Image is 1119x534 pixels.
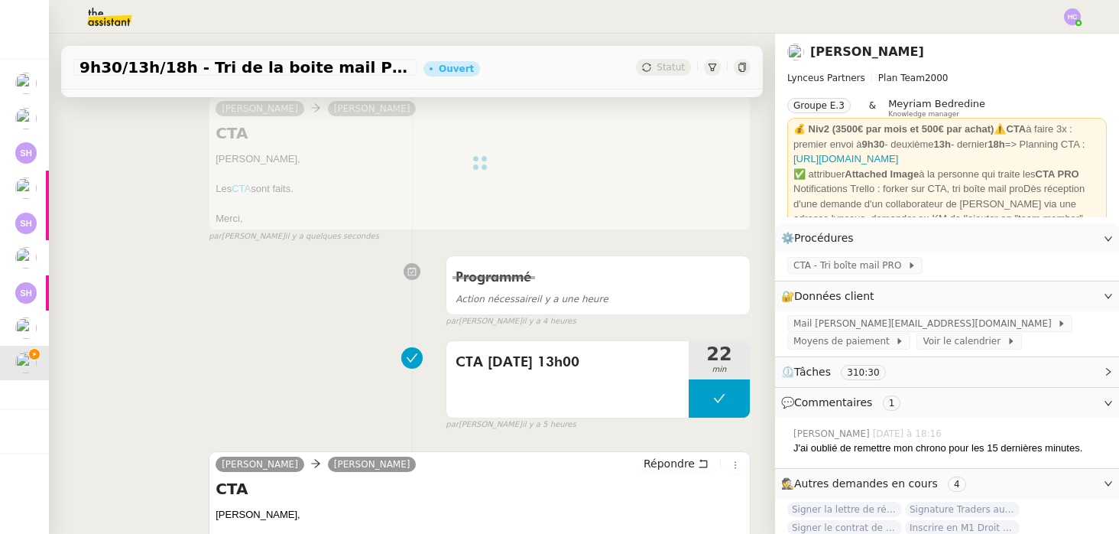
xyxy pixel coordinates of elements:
strong: Attached Image [845,168,919,180]
span: par [209,230,222,243]
div: Notifications Trello : forker sur CTA, tri boîte mail proDès réception d'une demande d'un collabo... [793,181,1101,226]
div: ⚠️ à faire 3x : premier envoi à - deuxième - dernier => Planning CTA : [793,122,1101,167]
nz-tag: 4 [948,477,966,492]
span: il y a 5 heures [522,418,576,431]
strong: CTA PRO [1036,168,1079,180]
small: [PERSON_NAME] [446,418,576,431]
span: [DATE] à 18:16 [873,427,945,441]
nz-tag: 310:30 [841,365,885,380]
div: 🔐Données client [775,282,1119,311]
span: [PERSON_NAME] [793,427,873,441]
span: Autres demandes en cours [794,477,938,490]
span: 💬 [781,396,907,409]
span: min [689,363,750,376]
span: 9h30/13h/18h - Tri de la boite mail PRO - 12 septembre 2025 [79,60,411,75]
div: Ouvert [439,64,474,73]
span: il y a quelques secondes [285,230,379,243]
img: users%2FTDxDvmCjFdN3QFePFNGdQUcJcQk1%2Favatar%2F0cfb3a67-8790-4592-a9ec-92226c678442 [787,44,804,60]
span: CTA - Tri boîte mail PRO [793,258,907,273]
img: users%2Fa6PbEmLwvGXylUqKytRPpDpAx153%2Favatar%2Ffanny.png [15,73,37,94]
span: ⏲️ [781,366,898,378]
span: & [869,98,876,118]
img: users%2FNmPW3RcGagVdwlUj0SIRjiM8zA23%2Favatar%2Fb3e8f68e-88d8-429d-a2bd-00fb6f2d12db [15,247,37,269]
small: [PERSON_NAME] [209,230,379,243]
span: par [446,418,459,431]
img: svg [15,213,37,234]
small: [PERSON_NAME] [446,315,576,328]
span: Knowledge manager [888,110,959,119]
h4: CTA [216,478,744,500]
span: Répondre [644,456,695,471]
img: users%2FTDxDvmCjFdN3QFePFNGdQUcJcQk1%2Favatar%2F0cfb3a67-8790-4592-a9ec-92226c678442 [15,352,37,373]
strong: CTA [1006,123,1026,135]
img: users%2FWH1OB8fxGAgLOjAz1TtlPPgOcGL2%2Favatar%2F32e28291-4026-4208-b892-04f74488d877 [15,108,37,129]
strong: 13h [934,138,951,150]
button: Répondre [638,455,714,472]
span: Lynceus Partners [787,73,865,83]
span: Signature Traders autorisés [905,502,1020,517]
div: [PERSON_NAME], [216,507,744,523]
div: ⏲️Tâches 310:30 [775,357,1119,387]
strong: 9h30 [862,138,885,150]
a: [PERSON_NAME] [216,457,304,471]
span: Moyens de paiement [793,334,895,349]
span: Action nécessaire [456,294,537,304]
div: ⚙️Procédures [775,223,1119,253]
div: 🕵️Autres demandes en cours 4 [775,469,1119,499]
div: ✅ attribuer à la personne qui traite les [793,167,1101,182]
span: Commentaires [794,396,872,409]
strong: 18h [988,138,1004,150]
span: Statut [657,62,685,73]
app-user-label: Knowledge manager [888,98,985,118]
span: Mail [PERSON_NAME][EMAIL_ADDRESS][DOMAIN_NAME] [793,316,1057,331]
img: users%2FSclkIUIAuBOhhDrbgjtrSikBoD03%2Favatar%2F48cbc63d-a03d-4817-b5bf-7f7aeed5f2a9 [15,317,37,339]
span: 🕵️ [781,477,972,490]
span: Meyriam Bedredine [888,98,985,109]
img: users%2FIoBAolhPL9cNaVKpLOfSBrcGcwi2%2Favatar%2F50a6465f-3fe2-4509-b080-1d8d3f65d641 [15,177,37,199]
span: Données client [794,290,874,302]
span: Procédures [794,232,854,244]
span: 22 [689,345,750,363]
a: [PERSON_NAME] [328,457,417,471]
span: ⚙️ [781,230,861,247]
span: 🔐 [781,288,881,305]
span: il y a une heure [456,294,608,304]
a: [URL][DOMAIN_NAME] [793,153,898,164]
img: svg [15,142,37,164]
span: Plan Team [878,73,925,83]
span: Programmé [456,271,531,285]
span: Voir le calendrier [923,334,1006,349]
nz-tag: 1 [883,396,901,411]
span: il y a 4 heures [522,315,576,328]
span: CTA [DATE] 13h00 [456,351,680,374]
span: Signer la lettre de rémunération [787,502,902,517]
div: 💬Commentaires 1 [775,388,1119,418]
span: Tâches [794,366,831,378]
div: J'ai oublié de remettre mon chrono pour les 15 dernières minutes. [793,441,1107,456]
nz-tag: Groupe E.3 [787,98,851,113]
strong: 💰 Niv2 (3500€ par mois et 500€ par achat) [793,123,994,135]
img: svg [1064,8,1081,25]
img: svg [15,282,37,304]
span: par [446,315,459,328]
span: 2000 [925,73,949,83]
a: [PERSON_NAME] [810,44,924,59]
